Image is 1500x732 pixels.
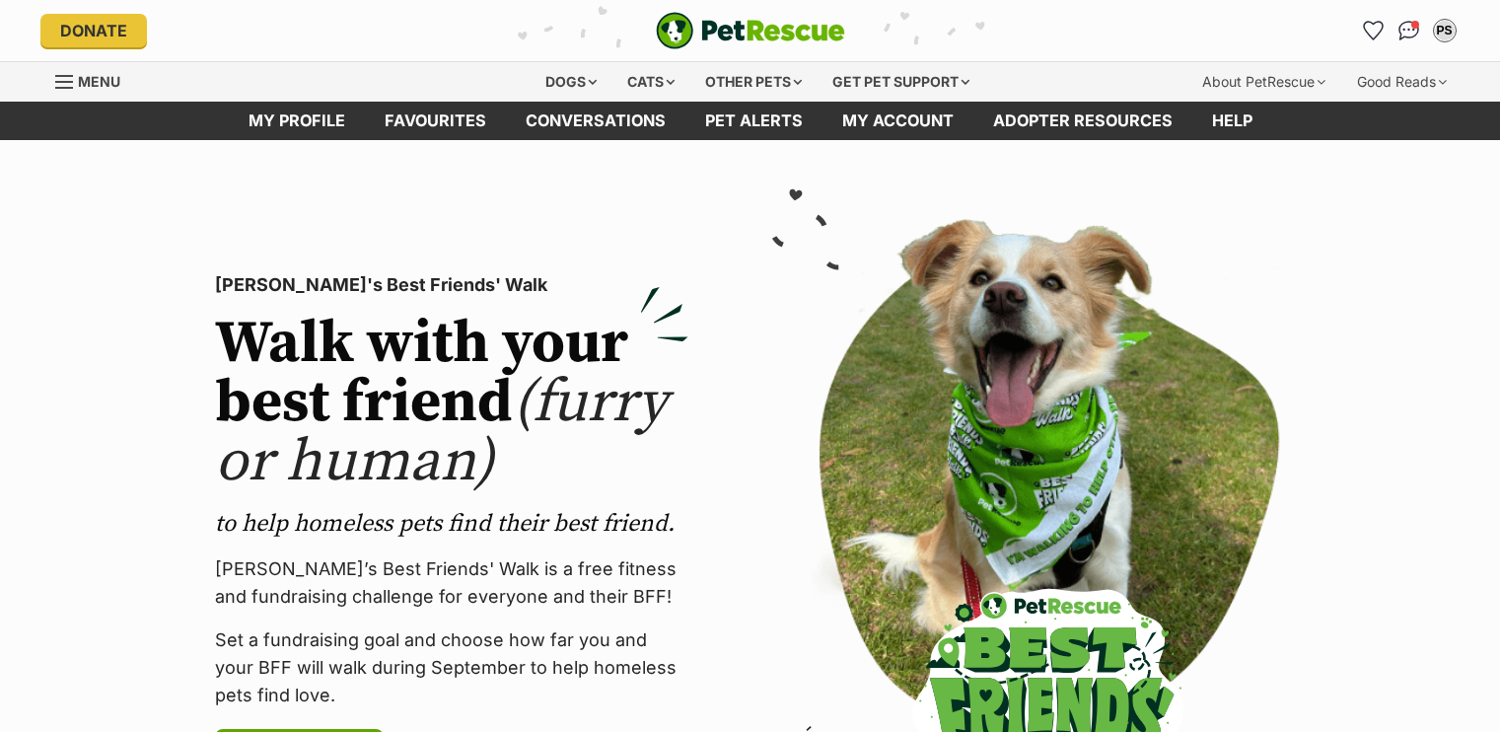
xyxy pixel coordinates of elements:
[532,62,610,102] div: Dogs
[973,102,1192,140] a: Adopter resources
[55,62,134,98] a: Menu
[1393,15,1425,46] a: Conversations
[215,315,688,492] h2: Walk with your best friend
[215,366,668,499] span: (furry or human)
[822,102,973,140] a: My account
[506,102,685,140] a: conversations
[1429,15,1461,46] button: My account
[1192,102,1272,140] a: Help
[691,62,816,102] div: Other pets
[656,12,845,49] a: PetRescue
[1343,62,1461,102] div: Good Reads
[1188,62,1339,102] div: About PetRescue
[78,73,120,90] span: Menu
[656,12,845,49] img: logo-e224e6f780fb5917bec1dbf3a21bbac754714ae5b6737aabdf751b685950b380.svg
[1398,21,1419,40] img: chat-41dd97257d64d25036548639549fe6c8038ab92f7586957e7f3b1b290dea8141.svg
[215,626,688,709] p: Set a fundraising goal and choose how far you and your BFF will walk during September to help hom...
[215,555,688,611] p: [PERSON_NAME]’s Best Friends' Walk is a free fitness and fundraising challenge for everyone and t...
[365,102,506,140] a: Favourites
[215,508,688,540] p: to help homeless pets find their best friend.
[1358,15,1461,46] ul: Account quick links
[1435,21,1455,40] div: PS
[685,102,822,140] a: Pet alerts
[613,62,688,102] div: Cats
[215,271,688,299] p: [PERSON_NAME]'s Best Friends' Walk
[1358,15,1390,46] a: Favourites
[40,14,147,47] a: Donate
[819,62,983,102] div: Get pet support
[229,102,365,140] a: My profile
